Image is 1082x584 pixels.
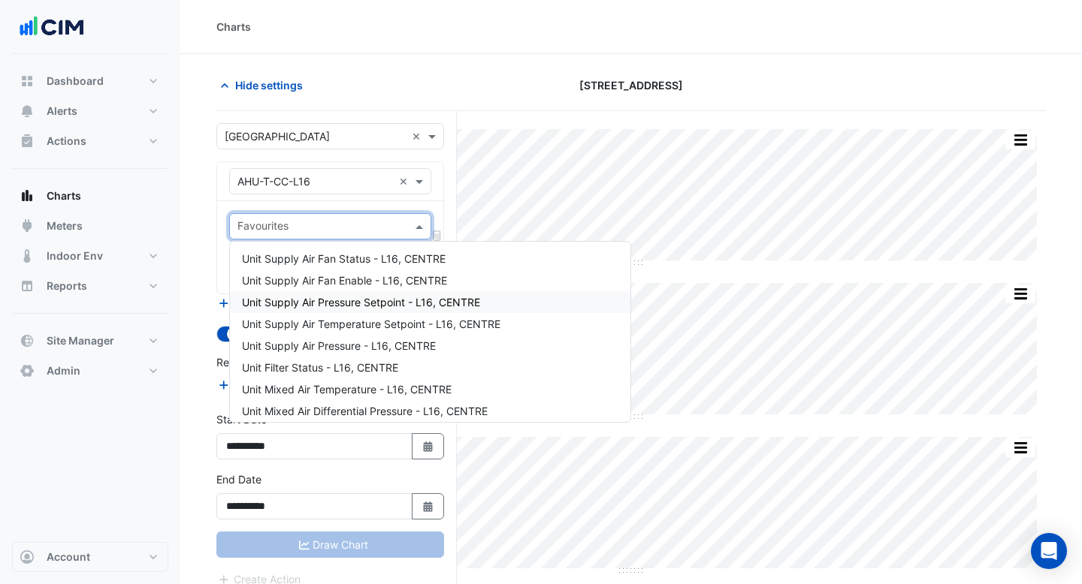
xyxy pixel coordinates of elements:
span: Clear [412,128,425,144]
button: Alerts [12,96,168,126]
span: Dashboard [47,74,104,89]
app-icon: Site Manager [20,333,35,348]
span: Unit Mixed Air Differential Pressure - L16, CENTRE [242,405,488,417]
span: Account [47,549,90,564]
div: Open Intercom Messenger [1031,533,1067,569]
span: Reports [47,278,87,294]
fa-icon: Select Date [422,500,435,513]
label: End Date [216,471,261,487]
button: More Options [1005,131,1035,149]
span: Charts [47,188,81,203]
button: Hide settings [216,72,313,98]
label: Start Date [216,411,267,427]
span: Actions [47,134,86,149]
button: Dashboard [12,66,168,96]
button: Site Manager [12,326,168,356]
label: Reference Lines [216,354,295,370]
app-icon: Admin [20,363,35,378]
span: [STREET_ADDRESS] [579,77,683,93]
fa-icon: Select Date [422,440,435,453]
ng-dropdown-panel: Options list [229,241,631,423]
span: Admin [47,363,80,378]
span: Unit Supply Air Temperature Setpoint - L16, CENTRE [242,318,500,330]
button: Add Equipment [216,295,307,312]
button: Actions [12,126,168,156]
span: Clear [399,173,412,189]
span: Site Manager [47,333,114,348]
button: Meters [12,211,168,241]
button: More Options [1005,284,1035,303]
span: Unit Mixed Air Temperature - L16, CENTRE [242,383,452,396]
span: Unit Supply Air Fan Status - L16, CENTRE [242,252,446,265]
span: Unit Supply Air Pressure Setpoint - L16, CENTRE [242,296,480,309]
span: Unit Supply Air Pressure - L16, CENTRE [242,339,436,352]
span: Indoor Env [47,248,103,263]
span: Meters [47,218,83,233]
span: Unit Filter Status - L16, CENTRE [242,361,398,374]
span: Choose Function [431,229,444,242]
span: Alerts [47,104,77,119]
app-icon: Meters [20,218,35,233]
app-icon: Reports [20,278,35,294]
button: More Options [1005,438,1035,457]
app-icon: Charts [20,188,35,203]
span: Unit Supply Air Fan Enable - L16, CENTRE [242,274,447,287]
img: Company Logo [18,12,86,42]
app-icon: Alerts [20,104,35,119]
button: Add Reference Line [216,376,328,393]
button: Admin [12,356,168,386]
button: Account [12,542,168,572]
button: Reports [12,271,168,301]
button: Indoor Env [12,241,168,271]
app-icon: Dashboard [20,74,35,89]
div: Charts [216,19,251,35]
app-escalated-ticket-create-button: Please correct errors first [216,571,301,584]
app-icon: Actions [20,134,35,149]
button: Charts [12,181,168,211]
div: Favourites [235,218,289,237]
span: Hide settings [235,77,303,93]
app-icon: Indoor Env [20,248,35,263]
